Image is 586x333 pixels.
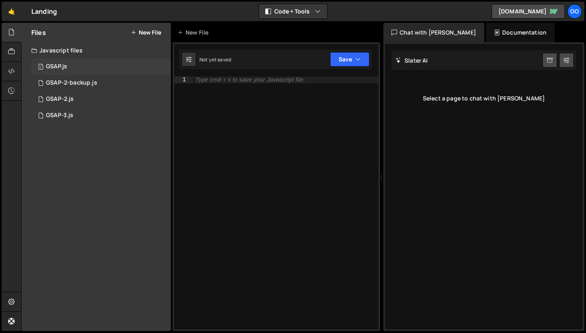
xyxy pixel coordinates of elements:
h2: Slater AI [396,57,428,64]
div: Chat with [PERSON_NAME] [383,23,484,42]
div: GSAP-2-backup.js [46,79,97,87]
a: OO [567,4,582,19]
h2: Files [31,28,46,37]
button: Save [330,52,370,67]
div: Landing [31,7,57,16]
div: Javascript files [22,42,171,59]
div: 15183/41658.js [31,107,171,124]
button: New File [131,29,161,36]
div: 15183/42435.js [31,75,171,91]
div: 15183/40971.js [31,91,171,107]
div: New File [177,28,212,37]
div: Type cmd + s to save your Javascript file. [195,77,305,83]
button: Code + Tools [259,4,327,19]
div: Select a page to chat with [PERSON_NAME] [391,82,576,115]
div: GSAP-3.js [46,112,73,119]
div: 15183/39805.js [31,59,171,75]
a: 🤙 [2,2,22,21]
div: Not yet saved [199,56,231,63]
div: Documentation [486,23,555,42]
div: GSAP-2.js [46,96,74,103]
a: [DOMAIN_NAME] [492,4,565,19]
div: GSAP.js [46,63,67,70]
span: 1 [38,64,43,71]
div: 1 [174,76,191,83]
